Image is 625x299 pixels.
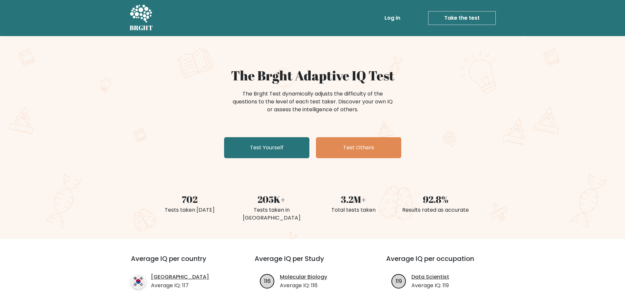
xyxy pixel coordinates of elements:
[264,277,271,285] text: 116
[411,273,449,281] a: Data Scientist
[399,192,473,206] div: 92.8%
[235,206,309,222] div: Tests taken in [GEOGRAPHIC_DATA]
[130,24,153,32] h5: BRGHT
[131,255,231,270] h3: Average IQ per country
[130,3,153,33] a: BRGHT
[428,11,496,25] a: Take the test
[280,273,327,281] a: Molecular Biology
[231,90,395,114] div: The Brght Test dynamically adjusts the difficulty of the questions to the level of each test take...
[280,282,327,289] p: Average IQ: 116
[151,273,209,281] a: [GEOGRAPHIC_DATA]
[255,255,370,270] h3: Average IQ per Study
[224,137,309,158] a: Test Yourself
[153,192,227,206] div: 702
[235,192,309,206] div: 205K+
[382,11,403,25] a: Log in
[317,206,391,214] div: Total tests taken
[317,192,391,206] div: 3.2M+
[151,282,209,289] p: Average IQ: 117
[131,274,146,289] img: country
[411,282,449,289] p: Average IQ: 119
[399,206,473,214] div: Results rated as accurate
[153,68,473,83] h1: The Brght Adaptive IQ Test
[316,137,401,158] a: Test Others
[153,206,227,214] div: Tests taken [DATE]
[386,255,502,270] h3: Average IQ per occupation
[396,277,402,285] text: 119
